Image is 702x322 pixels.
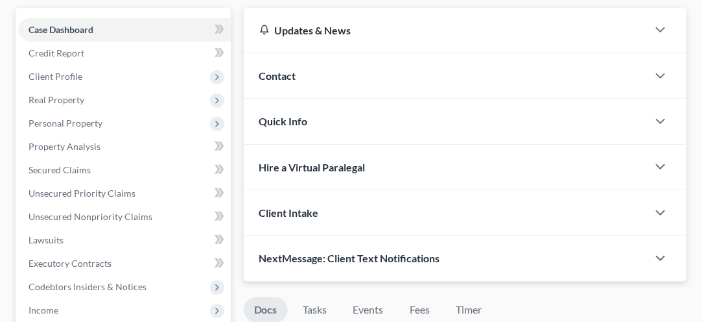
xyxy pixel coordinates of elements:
span: Client Profile [29,71,82,82]
span: Lawsuits [29,234,64,245]
span: Secured Claims [29,164,91,175]
span: Client Intake [259,206,319,219]
span: Quick Info [259,115,308,127]
a: Property Analysis [18,135,231,158]
span: Personal Property [29,118,102,129]
span: Income [29,304,58,316]
span: Unsecured Priority Claims [29,188,135,199]
a: Unsecured Nonpriority Claims [18,205,231,229]
a: Unsecured Priority Claims [18,182,231,205]
span: Real Property [29,94,84,105]
span: Unsecured Nonpriority Claims [29,211,152,222]
span: NextMessage: Client Text Notifications [259,252,440,264]
a: Credit Report [18,42,231,65]
span: Case Dashboard [29,24,93,35]
span: Property Analysis [29,141,100,152]
a: Case Dashboard [18,18,231,42]
span: Credit Report [29,47,84,58]
span: Contact [259,69,296,82]
span: Executory Contracts [29,258,111,269]
div: Updates & News [259,23,632,37]
span: Codebtors Insiders & Notices [29,281,146,292]
a: Lawsuits [18,229,231,252]
a: Executory Contracts [18,252,231,275]
span: Hire a Virtual Paralegal [259,161,366,173]
a: Secured Claims [18,158,231,182]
